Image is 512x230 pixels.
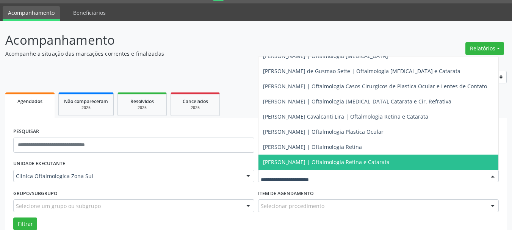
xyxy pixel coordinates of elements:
[5,31,356,50] p: Acompanhamento
[5,50,356,58] p: Acompanhe a situação das marcações correntes e finalizadas
[16,202,101,210] span: Selecione um grupo ou subgrupo
[263,128,384,135] span: [PERSON_NAME] | Oftalmologia Plastica Ocular
[263,143,362,150] span: [PERSON_NAME] | Oftalmologia Retina
[263,113,428,120] span: [PERSON_NAME] Cavalcanti Lira | Oftalmologia Retina e Catarata
[13,188,58,199] label: Grupo/Subgrupo
[263,83,487,90] span: [PERSON_NAME] | Oftalmologia Casos Cirurgicos de Plastica Ocular e Lentes de Contato
[263,98,451,105] span: [PERSON_NAME] | Oftalmologia [MEDICAL_DATA], Catarata e Cir. Refrativa
[130,98,154,105] span: Resolvidos
[13,158,65,170] label: UNIDADE EXECUTANTE
[263,67,460,75] span: [PERSON_NAME] de Gusmao Sette | Oftalmologia [MEDICAL_DATA] e Catarata
[17,98,42,105] span: Agendados
[263,158,390,166] span: [PERSON_NAME] | Oftalmologia Retina e Catarata
[13,126,39,138] label: PESQUISAR
[465,42,504,55] button: Relatórios
[176,105,214,111] div: 2025
[123,105,161,111] div: 2025
[64,98,108,105] span: Não compareceram
[68,6,111,19] a: Beneficiários
[64,105,108,111] div: 2025
[183,98,208,105] span: Cancelados
[258,188,314,199] label: Item de agendamento
[16,172,239,180] span: Clinica Oftalmologica Zona Sul
[261,202,324,210] span: Selecionar procedimento
[3,6,60,21] a: Acompanhamento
